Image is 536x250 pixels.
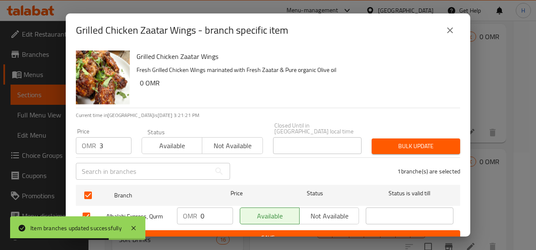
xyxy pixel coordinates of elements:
button: Save [76,230,460,246]
img: Grilled Chicken Zaatar Wings [76,51,130,104]
button: Available [142,137,202,154]
span: Status is valid till [366,188,453,199]
p: OMR [82,141,96,151]
span: Alhalabi Express, Qurm [106,211,170,222]
span: Available [244,210,296,222]
input: Search in branches [76,163,211,180]
p: 1 branche(s) are selected [397,167,460,176]
button: Not available [202,137,263,154]
input: Please enter price [201,207,233,224]
p: Current time in [GEOGRAPHIC_DATA] is [DATE] 3:21:21 PM [76,112,460,119]
span: Not available [303,210,356,222]
p: Fresh Grilled Chicken Wings marinated with Fresh Zaatar & Pure organic Olive oil [137,65,453,75]
span: Status [271,188,359,199]
span: Branch [114,190,202,201]
h6: 0 OMR [140,77,453,89]
span: Save [83,233,453,243]
button: Bulk update [372,138,460,154]
button: close [440,20,460,40]
span: Not available [206,140,259,152]
div: Item branches updated successfully [30,223,122,233]
span: Bulk update [378,141,453,152]
button: Available [240,207,300,224]
span: Price [209,188,265,199]
span: Available [145,140,199,152]
h2: Grilled Chicken Zaatar Wings - branch specific item [76,24,288,37]
input: Please enter price [99,137,131,154]
p: OMR [183,211,197,221]
button: Not available [299,207,359,224]
h6: Grilled Chicken Zaatar Wings [137,51,453,62]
